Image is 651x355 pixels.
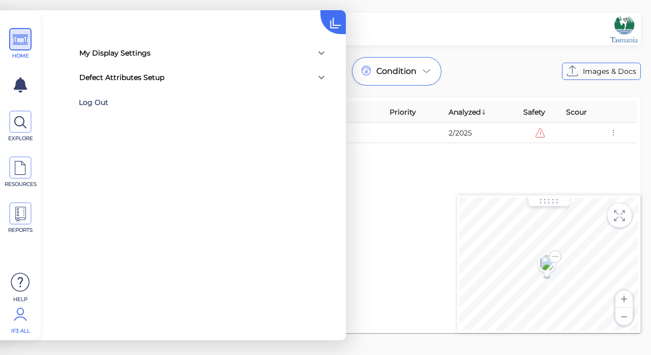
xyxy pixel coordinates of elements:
[390,106,416,118] span: Priority
[315,128,381,138] div: H:2, M:0
[449,128,515,138] div: 2/2025
[608,309,643,347] iframe: Chat
[3,180,38,188] span: RESOURCES
[481,109,487,115] img: sort_z_to_a
[605,202,634,231] img: Toggle size
[376,65,417,77] span: Condition
[3,327,38,335] span: IF3 ALL
[3,226,38,234] span: REPORTS
[3,134,38,142] span: EXPLORE
[615,308,633,325] button: Zoom out
[523,106,545,118] span: Safety
[583,65,636,77] span: Images & Docs
[562,63,641,80] button: Images & Docs
[79,95,211,111] div: Log Out
[449,106,487,118] span: Analyzed
[71,41,336,65] div: My Display Settings
[615,291,633,308] button: Zoom in
[3,295,38,303] span: Help
[459,198,638,331] canvas: Map
[71,65,336,90] div: Defect Attributes Setup
[566,106,587,118] span: Scour
[3,52,38,60] span: HOME
[79,72,164,83] div: Defect Attributes Setup
[79,48,151,59] div: My Display Settings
